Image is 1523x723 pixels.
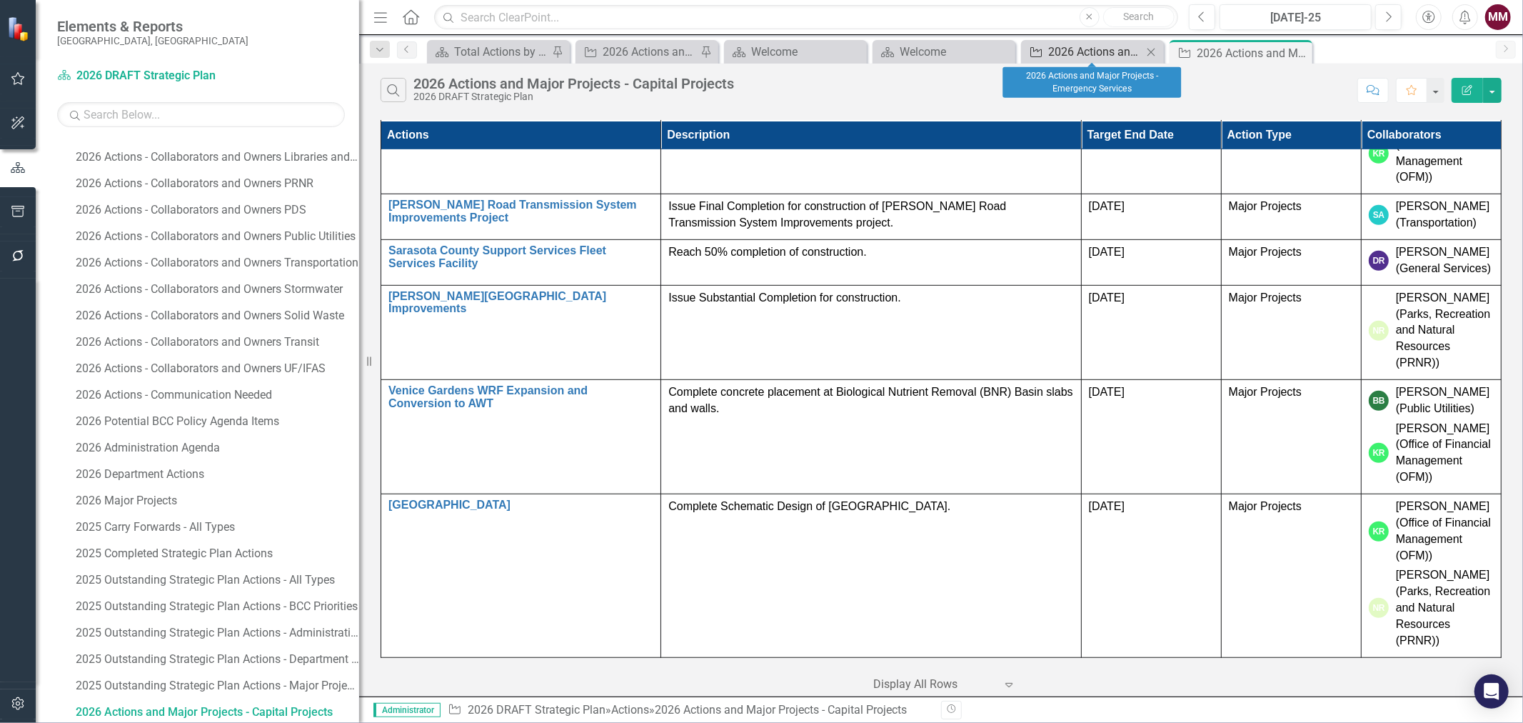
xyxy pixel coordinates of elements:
td: Double-Click to Edit [1081,240,1221,286]
a: 2025 Outstanding Strategic Plan Actions - Administration Agenda [72,622,359,644]
div: BB [1369,391,1389,411]
td: Double-Click to Edit [661,379,1081,494]
div: NR [1369,321,1389,341]
div: 2026 Actions - Collaborators and Owners Solid Waste [76,309,359,322]
a: 2026 Actions - Collaborators and Owners UF/IFAS [72,357,359,380]
div: » » [448,702,930,719]
div: [PERSON_NAME] (Office of Financial Management (OFM)) [1396,121,1494,186]
div: 2026 Actions - Collaborators and Owners PRNR [76,177,359,190]
span: [DATE] [1089,500,1125,512]
a: 2026 Actions - Collaborators and Owners Libraries and Historical Resources [72,146,359,169]
td: Double-Click to Edit Right Click for Context Menu [381,379,661,494]
div: 2026 Actions - Collaborators and Owners PDS [76,204,359,216]
td: Double-Click to Edit [1221,240,1361,286]
td: Double-Click to Edit [1221,194,1361,240]
a: 2026 Actions - Collaborators and Owners Transit [72,331,359,354]
div: [PERSON_NAME] (Parks, Recreation and Natural Resources (PRNR)) [1396,567,1494,649]
a: 2026 Actions - Collaborators and Owners PDS [72,199,359,221]
div: 2026 Actions and Major Projects - Capital Projects [413,76,734,91]
div: 2026 Major Projects [76,494,359,507]
span: [DATE] [1089,386,1125,398]
div: [DATE]-25 [1225,9,1367,26]
div: 2026 Actions and Major Projects - Communications [603,43,697,61]
a: [GEOGRAPHIC_DATA] [388,499,653,512]
span: [DATE] [1089,291,1125,304]
a: 2025 Outstanding Strategic Plan Actions - Major Projects [72,674,359,697]
button: [DATE]-25 [1220,4,1372,30]
div: 2026 Actions - Communication Needed [76,389,359,402]
td: Double-Click to Edit [1361,285,1501,379]
div: 2025 Outstanding Strategic Plan Actions - Major Projects [76,679,359,692]
a: Actions [611,703,649,717]
div: KR [1369,443,1389,463]
td: Double-Click to Edit [1361,240,1501,286]
button: Search [1103,7,1175,27]
div: 2026 DRAFT Strategic Plan [413,91,734,102]
a: 2026 Department Actions [72,463,359,486]
div: 2025 Outstanding Strategic Plan Actions - Department Actions [76,653,359,666]
a: Venice Gardens WRF Expansion and Conversion to AWT [388,384,653,409]
div: 2026 Actions - Collaborators and Owners UF/IFAS [76,362,359,375]
div: 2026 Administration Agenda [76,442,359,454]
div: [PERSON_NAME] (Parks, Recreation and Natural Resources (PRNR)) [1396,290,1494,372]
td: Double-Click to Edit [1221,379,1361,494]
span: Major Projects [1229,200,1302,212]
div: Welcome [751,43,863,61]
div: KR [1369,522,1389,542]
td: Double-Click to Edit [661,285,1081,379]
div: [PERSON_NAME] (General Services) [1396,244,1494,277]
td: Double-Click to Edit Right Click for Context Menu [381,494,661,657]
div: 2025 Outstanding Strategic Plan Actions - BCC Priorities [76,600,359,613]
div: 2026 Actions - Collaborators and Owners Transit [76,336,359,349]
td: Double-Click to Edit [661,194,1081,240]
div: Total Actions by Type [454,43,548,61]
img: ClearPoint Strategy [7,16,32,41]
a: 2026 Actions - Collaborators and Owners Stormwater [72,278,359,301]
a: [PERSON_NAME] Road Transmission System Improvements Project [388,199,653,224]
td: Double-Click to Edit [1081,494,1221,657]
div: 2026 Actions - Collaborators and Owners Stormwater [76,283,359,296]
a: 2026 Actions - Collaborators and Owners Transportation [72,251,359,274]
td: Double-Click to Edit Right Click for Context Menu [381,240,661,286]
a: 2026 Actions - Collaborators and Owners Public Utilities [72,225,359,248]
div: Welcome [900,43,1012,61]
div: 2026 Potential BCC Policy Agenda Items [76,415,359,428]
a: [PERSON_NAME][GEOGRAPHIC_DATA] Improvements [388,290,653,315]
a: 2025 Completed Strategic Plan Actions [72,542,359,565]
td: Double-Click to Edit [1361,494,1501,657]
a: 2026 Administration Agenda [72,437,359,459]
div: 2026 Department Actions [76,468,359,481]
input: Search ClearPoint... [434,5,1178,30]
button: MM [1485,4,1511,30]
a: 2026 Potential BCC Policy Agenda Items [72,410,359,433]
div: 2026 Actions and Major Projects - Capital Projects [1197,44,1309,62]
div: [PERSON_NAME] (Transportation) [1396,199,1494,231]
td: Double-Click to Edit [661,240,1081,286]
p: Reach 50% completion of construction. [668,244,1073,261]
span: Major Projects [1229,386,1302,398]
div: NR [1369,598,1389,618]
div: SA [1369,205,1389,225]
a: 2026 Actions - Communication Needed [72,384,359,407]
span: Major Projects [1229,291,1302,304]
p: Complete concrete placement at Biological Nutrient Removal (BNR) Basin slabs and walls. [668,384,1073,417]
div: 2026 Actions - Collaborators and Owners Libraries and Historical Resources [76,151,359,164]
a: 2025 Outstanding Strategic Plan Actions - All Types [72,569,359,592]
a: Welcome [876,43,1012,61]
div: 2026 Actions - Collaborators and Owners Public Utilities [76,230,359,243]
p: Issue Substantial Completion for construction. [668,290,1073,306]
a: 2026 Major Projects [72,489,359,512]
div: [PERSON_NAME] (Public Utilities) [1396,384,1494,417]
a: 2026 DRAFT Strategic Plan [468,703,605,717]
td: Double-Click to Edit [661,494,1081,657]
a: 2025 Carry Forwards - All Types [72,516,359,539]
td: Double-Click to Edit Right Click for Context Menu [381,285,661,379]
a: Total Actions by Type [431,43,548,61]
div: 2026 Actions and Major Projects - Capital Projects [76,706,359,719]
td: Double-Click to Edit [1081,379,1221,494]
span: Search [1123,11,1154,22]
td: Double-Click to Edit [1081,194,1221,240]
a: 2026 DRAFT Strategic Plan [57,68,236,84]
div: 2025 Outstanding Strategic Plan Actions - Administration Agenda [76,627,359,639]
a: Welcome [728,43,863,61]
